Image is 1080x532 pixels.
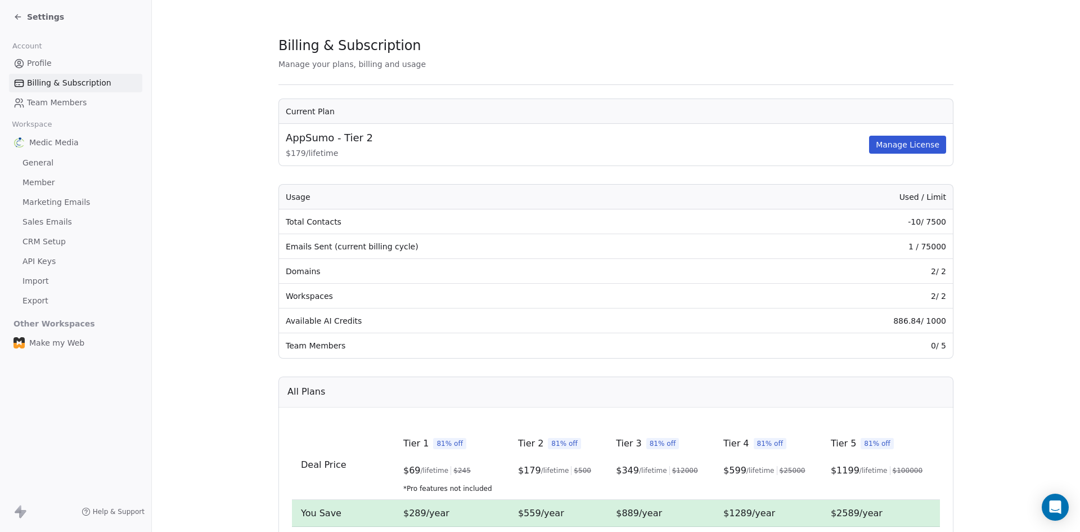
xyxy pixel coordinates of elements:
div: Open Intercom Messenger [1042,494,1069,521]
span: Help & Support [93,507,145,516]
span: Workspace [7,116,57,133]
span: You Save [301,508,341,518]
span: 81% off [433,438,466,449]
span: Export [22,295,48,307]
span: Member [22,177,55,189]
th: Usage [279,185,742,209]
span: $289/year [403,508,449,518]
a: CRM Setup [9,233,142,251]
td: -10 / 7500 [742,209,953,234]
span: Manage your plans, billing and usage [278,60,426,69]
td: Domains [279,259,742,284]
a: Import [9,272,142,290]
span: Import [22,275,48,287]
span: $ 179 [518,464,541,477]
td: 2 / 2 [742,259,953,284]
span: $1289/year [723,508,775,518]
span: AppSumo - Tier 2 [286,131,373,145]
span: $ 100000 [893,466,923,475]
td: 2 / 2 [742,284,953,309]
a: Member [9,173,142,192]
a: Marketing Emails [9,193,142,212]
span: $ 500 [574,466,591,475]
span: Account [7,38,47,55]
span: *Pro features not included [403,484,500,493]
span: Profile [27,57,52,69]
span: /lifetime [639,466,667,475]
button: Manage License [869,136,946,154]
span: $ 69 [403,464,421,477]
span: $ 1199 [831,464,859,477]
span: Tier 5 [831,437,856,450]
span: Tier 3 [616,437,641,450]
span: Settings [27,11,64,23]
span: $889/year [616,508,662,518]
span: /lifetime [746,466,775,475]
span: Tier 4 [723,437,749,450]
th: Used / Limit [742,185,953,209]
a: Profile [9,54,142,73]
span: All Plans [287,385,325,399]
span: $ 245 [453,466,471,475]
span: /lifetime [541,466,569,475]
span: $ 349 [616,464,639,477]
span: 81% off [754,438,787,449]
a: General [9,154,142,172]
span: $2589/year [831,508,883,518]
a: Team Members [9,93,142,112]
a: Help & Support [82,507,145,516]
img: favicon-orng.png [13,337,25,348]
span: Marketing Emails [22,196,90,208]
span: Team Members [27,97,87,109]
span: Sales Emails [22,216,72,228]
td: Emails Sent (current billing cycle) [279,234,742,259]
span: $ 179 / lifetime [286,147,867,159]
span: 81% off [861,438,894,449]
td: 886.84 / 1000 [742,309,953,333]
td: Workspaces [279,284,742,309]
span: Billing & Subscription [278,37,421,54]
span: Tier 2 [518,437,543,450]
th: Current Plan [279,99,953,124]
span: Deal Price [301,459,346,470]
td: Total Contacts [279,209,742,234]
span: Medic Media [29,137,79,148]
span: General [22,157,53,169]
span: /lifetime [421,466,449,475]
span: API Keys [22,256,56,267]
a: Sales Emails [9,213,142,231]
span: Tier 1 [403,437,429,450]
td: 1 / 75000 [742,234,953,259]
span: $559/year [518,508,564,518]
span: Billing & Subscription [27,77,111,89]
span: Make my Web [29,337,84,348]
td: Available AI Credits [279,309,742,333]
a: Billing & Subscription [9,74,142,92]
a: Settings [13,11,64,23]
span: $ 599 [723,464,746,477]
span: $ 25000 [780,466,805,475]
a: API Keys [9,252,142,271]
span: /lifetime [859,466,888,475]
a: Export [9,292,142,310]
td: 0 / 5 [742,333,953,358]
span: Other Workspaces [9,315,100,333]
span: $ 12000 [672,466,698,475]
span: 81% off [548,438,581,449]
span: CRM Setup [22,236,66,248]
span: 81% off [646,438,679,449]
img: Logoicon.png [13,137,25,148]
td: Team Members [279,333,742,358]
